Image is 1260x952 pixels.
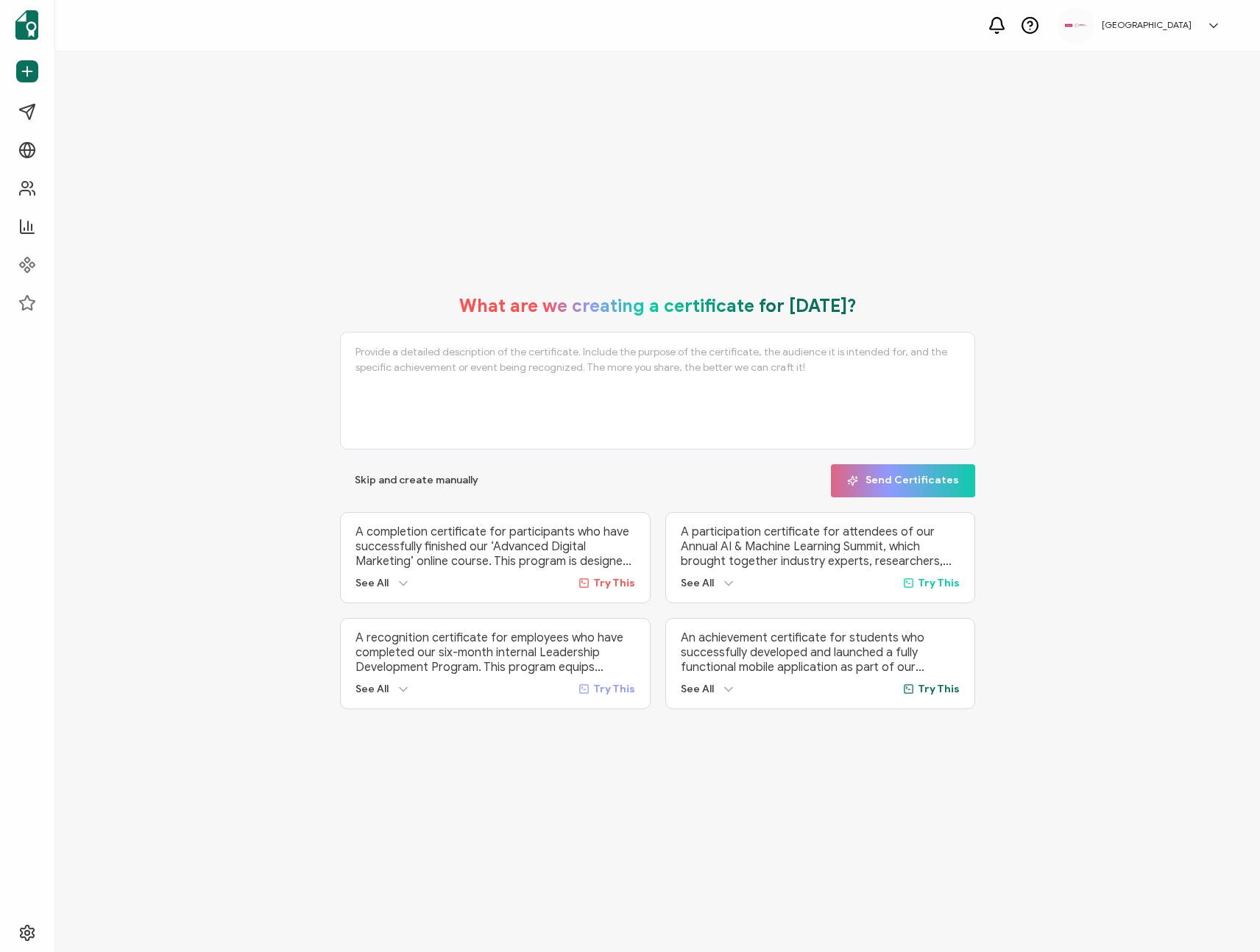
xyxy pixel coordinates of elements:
[918,577,960,589] span: Try This
[355,630,634,675] p: A recognition certificate for employees who have completed our six-month internal Leadership Deve...
[355,577,389,589] span: See All
[681,630,960,675] p: An achievement certificate for students who successfully developed and launched a fully functiona...
[681,525,960,569] p: A participation certificate for attendees of our Annual AI & Machine Learning Summit, which broug...
[459,295,857,317] h1: What are we creating a certificate for [DATE]?
[681,683,714,695] span: See All
[355,683,389,695] span: See All
[831,464,975,497] button: Send Certificates
[355,525,634,569] p: A completion certificate for participants who have successfully finished our ‘Advanced Digital Ma...
[593,683,635,695] span: Try This
[918,683,960,695] span: Try This
[593,577,635,589] span: Try This
[1102,20,1192,30] h5: [GEOGRAPHIC_DATA]
[681,577,714,589] span: See All
[340,464,493,497] button: Skip and create manually
[1065,24,1087,27] img: 534be6bd-3ab8-4108-9ccc-40d3e97e413d.png
[847,475,959,486] span: Send Certificates
[15,10,38,40] img: sertifier-logomark-colored.svg
[355,475,478,486] span: Skip and create manually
